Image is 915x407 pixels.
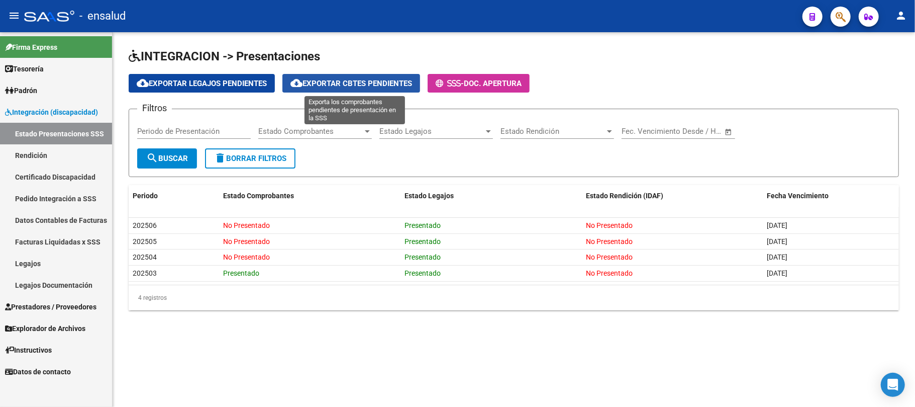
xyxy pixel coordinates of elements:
span: No Presentado [586,269,633,277]
button: Borrar Filtros [205,148,295,169]
button: Exportar Legajos Pendientes [129,74,275,93]
span: Presentado [404,269,441,277]
button: Buscar [137,148,197,169]
span: Exportar Legajos Pendientes [137,79,267,88]
button: -Doc. Apertura [428,74,530,93]
span: Borrar Filtros [214,154,286,163]
span: Exportar Cbtes Pendientes [290,79,412,88]
input: Start date [622,127,654,136]
span: No Presentado [586,237,633,246]
span: Explorador de Archivos [5,323,85,334]
mat-icon: search [146,152,158,164]
datatable-header-cell: Fecha Vencimiento [763,185,899,207]
h3: Filtros [137,101,172,115]
datatable-header-cell: Estado Rendición (IDAF) [582,185,763,207]
span: [DATE] [767,237,787,246]
span: Fecha Vencimiento [767,192,829,200]
span: Presentado [223,269,259,277]
span: - [436,79,464,88]
span: Instructivos [5,345,52,356]
span: Tesorería [5,63,44,74]
span: Estado Comprobantes [223,192,294,200]
span: Integración (discapacidad) [5,107,98,118]
div: Open Intercom Messenger [881,373,905,397]
span: Presentado [404,253,441,261]
span: 202503 [133,269,157,277]
span: Datos de contacto [5,366,71,377]
button: Open calendar [723,126,735,138]
input: End date [663,127,712,136]
span: No Presentado [223,237,270,246]
span: Padrón [5,85,37,96]
span: [DATE] [767,269,787,277]
span: 202506 [133,221,157,229]
span: Prestadores / Proveedores [5,301,96,312]
span: Estado Rendición [500,127,605,136]
mat-icon: menu [8,10,20,22]
span: - ensalud [79,5,126,27]
div: 4 registros [129,285,899,310]
span: No Presentado [223,253,270,261]
span: No Presentado [586,253,633,261]
mat-icon: delete [214,152,226,164]
span: 202505 [133,237,157,246]
span: [DATE] [767,253,787,261]
span: Doc. Apertura [464,79,522,88]
span: 202504 [133,253,157,261]
span: No Presentado [223,221,270,229]
span: [DATE] [767,221,787,229]
span: Periodo [133,192,158,200]
datatable-header-cell: Estado Comprobantes [219,185,400,207]
span: Presentado [404,237,441,246]
mat-icon: cloud_download [290,77,302,89]
span: Estado Legajos [379,127,484,136]
span: Presentado [404,221,441,229]
datatable-header-cell: Periodo [129,185,219,207]
span: Firma Express [5,42,57,53]
span: Estado Rendición (IDAF) [586,192,663,200]
datatable-header-cell: Estado Legajos [400,185,582,207]
span: INTEGRACION -> Presentaciones [129,49,320,63]
span: Buscar [146,154,188,163]
span: No Presentado [586,221,633,229]
mat-icon: cloud_download [137,77,149,89]
span: Estado Comprobantes [258,127,363,136]
button: Exportar Cbtes Pendientes [282,74,420,93]
mat-icon: person [895,10,907,22]
span: Estado Legajos [404,192,454,200]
